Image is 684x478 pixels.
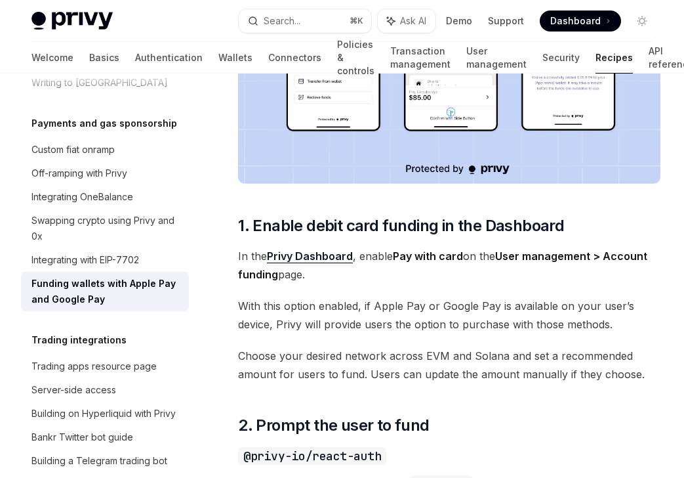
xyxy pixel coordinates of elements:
[31,358,157,374] div: Trading apps resource page
[267,250,353,263] a: Privy Dashboard
[400,14,426,28] span: Ask AI
[31,453,167,469] div: Building a Telegram trading bot
[550,14,601,28] span: Dashboard
[21,272,189,311] a: Funding wallets with Apple Pay and Google Pay
[540,11,621,32] a: Dashboard
[218,42,252,74] a: Wallets
[239,9,371,33] button: Search...⌘K
[378,9,435,33] button: Ask AI
[21,425,189,449] a: Bankr Twitter bot guide
[238,215,564,236] span: 1. Enable debit card funding in the Dashboard
[350,16,363,26] span: ⌘ K
[337,42,374,74] a: Policies & controls
[31,429,133,445] div: Bankr Twitter bot guide
[21,162,189,185] a: Off-ramping with Privy
[264,13,300,29] div: Search...
[238,297,660,334] span: With this option enabled, if Apple Pay or Google Pay is available on your user’s device, Privy wi...
[31,116,177,131] h5: Payments and gas sponsorship
[21,209,189,248] a: Swapping crypto using Privy and 0x
[21,449,189,473] a: Building a Telegram trading bot
[393,250,463,263] strong: Pay with card
[238,447,386,465] code: @privy-io/react-auth
[21,248,189,272] a: Integrating with EIP-7702
[542,42,580,74] a: Security
[632,11,653,32] button: Toggle dark mode
[21,402,189,425] a: Building on Hyperliquid with Privy
[31,252,139,268] div: Integrating with EIP-7702
[31,142,115,158] div: Custom fiat onramp
[595,42,633,74] a: Recipes
[31,42,73,74] a: Welcome
[31,12,113,30] img: light logo
[31,276,181,307] div: Funding wallets with Apple Pay and Google Pay
[31,406,176,422] div: Building on Hyperliquid with Privy
[31,213,181,244] div: Swapping crypto using Privy and 0x
[31,332,127,348] h5: Trading integrations
[238,247,660,284] span: In the , enable on the page.
[31,382,116,398] div: Server-side access
[21,138,189,162] a: Custom fiat onramp
[21,378,189,402] a: Server-side access
[446,14,472,28] a: Demo
[238,415,429,436] span: 2. Prompt the user to fund
[238,347,660,383] span: Choose your desired network across EVM and Solana and set a recommended amount for users to fund....
[31,189,133,205] div: Integrating OneBalance
[268,42,321,74] a: Connectors
[31,165,127,181] div: Off-ramping with Privy
[488,14,524,28] a: Support
[135,42,203,74] a: Authentication
[89,42,119,74] a: Basics
[21,355,189,378] a: Trading apps resource page
[390,42,451,74] a: Transaction management
[466,42,527,74] a: User management
[21,185,189,209] a: Integrating OneBalance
